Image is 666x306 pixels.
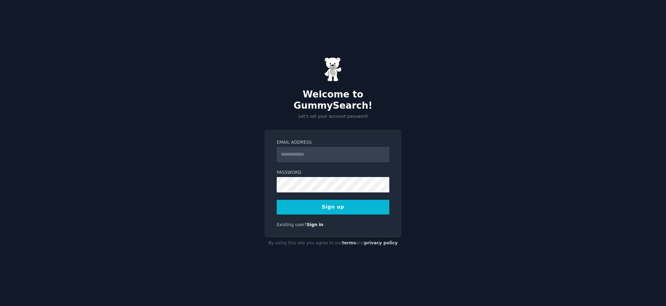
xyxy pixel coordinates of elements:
button: Sign up [277,200,389,215]
a: privacy policy [364,240,398,245]
label: Password [277,170,389,176]
div: By using this site you agree to our and [264,238,402,249]
img: Gummy Bear [324,57,342,82]
h2: Welcome to GummySearch! [264,89,402,111]
p: Let's set your account password [264,114,402,120]
a: terms [342,240,356,245]
span: Existing user? [277,222,307,227]
label: Email Address [277,140,389,146]
a: Sign in [307,222,324,227]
